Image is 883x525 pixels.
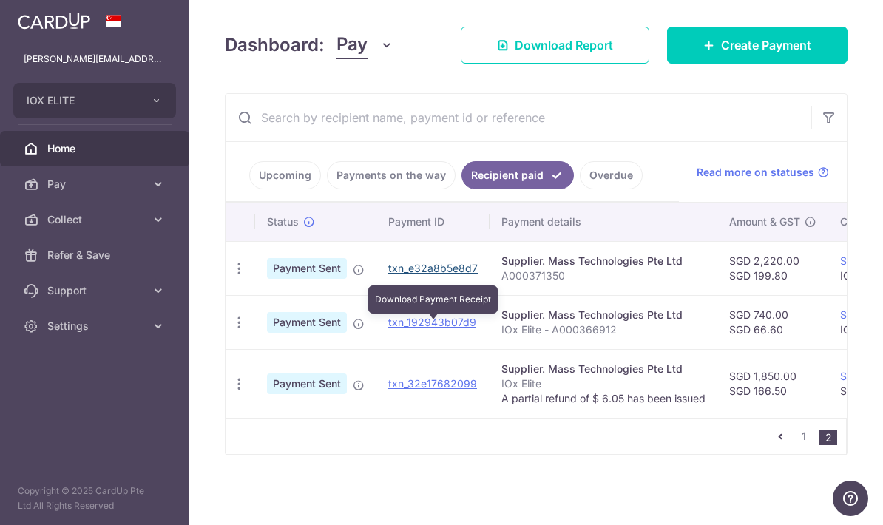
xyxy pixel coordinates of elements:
h4: Dashboard: [225,32,325,58]
div: Supplier. Mass Technologies Pte Ltd [501,254,706,268]
a: Upcoming [249,161,321,189]
span: IOX ELITE [27,93,136,108]
button: Pay [336,31,393,59]
span: Status [267,214,299,229]
p: A000371350 [501,268,706,283]
p: [PERSON_NAME][EMAIL_ADDRESS][PERSON_NAME][DOMAIN_NAME] [24,52,166,67]
a: txn_32e17682099 [388,377,477,390]
span: Payment Sent [267,373,347,394]
div: Supplier. Mass Technologies Pte Ltd [501,308,706,322]
input: Search by recipient name, payment id or reference [226,94,811,141]
span: Settings [47,319,145,333]
a: Recipient paid [461,161,574,189]
td: SGD 1,850.00 SGD 166.50 [717,349,828,418]
th: Payment details [490,203,717,241]
div: Supplier. Mass Technologies Pte Ltd [501,362,706,376]
span: Refer & Save [47,248,145,262]
span: Amount & GST [729,214,800,229]
p: IOx Elite [501,376,706,391]
span: Payment Sent [267,312,347,333]
a: Create Payment [667,27,848,64]
div: Download Payment Receipt [368,285,498,314]
span: Create Payment [721,36,811,54]
td: SGD 740.00 SGD 66.60 [717,295,828,349]
span: Support [47,283,145,298]
a: txn_192943b07d9 [388,316,476,328]
iframe: Opens a widget where you can find more information [833,481,868,518]
a: Download Report [461,27,649,64]
a: Overdue [580,161,643,189]
a: txn_e32a8b5e8d7 [388,262,478,274]
img: CardUp [18,12,90,30]
p: IOx Elite - A000366912 [501,322,706,337]
span: Collect [47,212,145,227]
span: Pay [47,177,145,192]
a: 1 [795,427,813,445]
span: Download Report [515,36,613,54]
span: Pay [336,31,368,59]
span: Home [47,141,145,156]
li: 2 [819,430,837,445]
th: Payment ID [376,203,490,241]
span: A partial refund of $ 6.05 has been issued [501,392,706,404]
a: Read more on statuses [697,165,829,180]
span: Payment Sent [267,258,347,279]
td: SGD 2,220.00 SGD 199.80 [717,241,828,295]
a: Payments on the way [327,161,456,189]
nav: pager [771,419,846,454]
button: IOX ELITE [13,83,176,118]
span: Read more on statuses [697,165,814,180]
